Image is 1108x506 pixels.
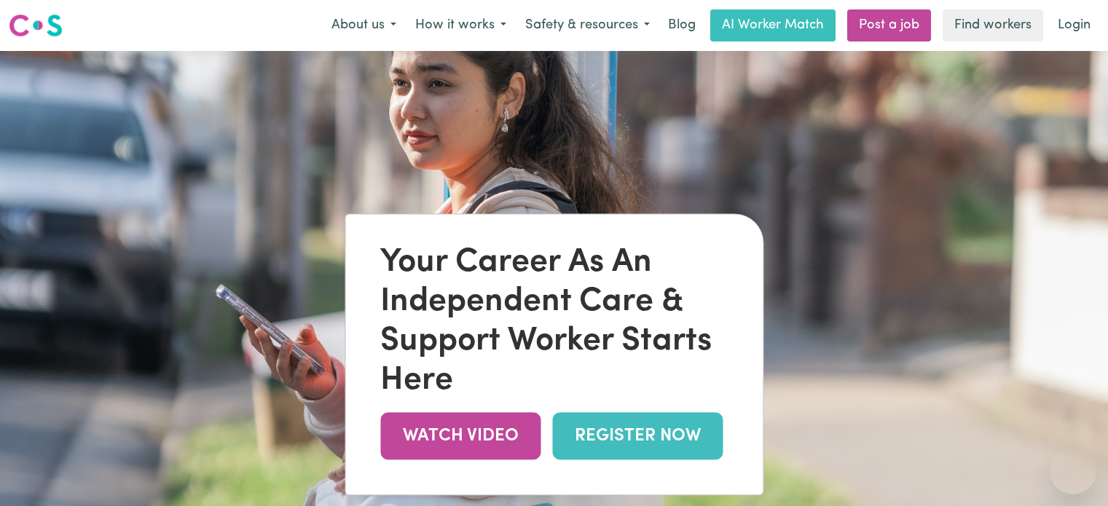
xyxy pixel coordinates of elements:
[9,12,63,39] img: Careseekers logo
[847,9,931,41] a: Post a job
[1050,448,1096,494] iframe: Button to launch messaging window
[943,9,1043,41] a: Find workers
[552,412,723,459] a: REGISTER NOW
[659,9,704,41] a: Blog
[516,10,659,41] button: Safety & resources
[9,9,63,42] a: Careseekers logo
[322,10,406,41] button: About us
[710,9,836,41] a: AI Worker Match
[380,412,541,459] a: WATCH VIDEO
[406,10,516,41] button: How it works
[380,243,728,400] div: Your Career As An Independent Care & Support Worker Starts Here
[1049,9,1099,41] a: Login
